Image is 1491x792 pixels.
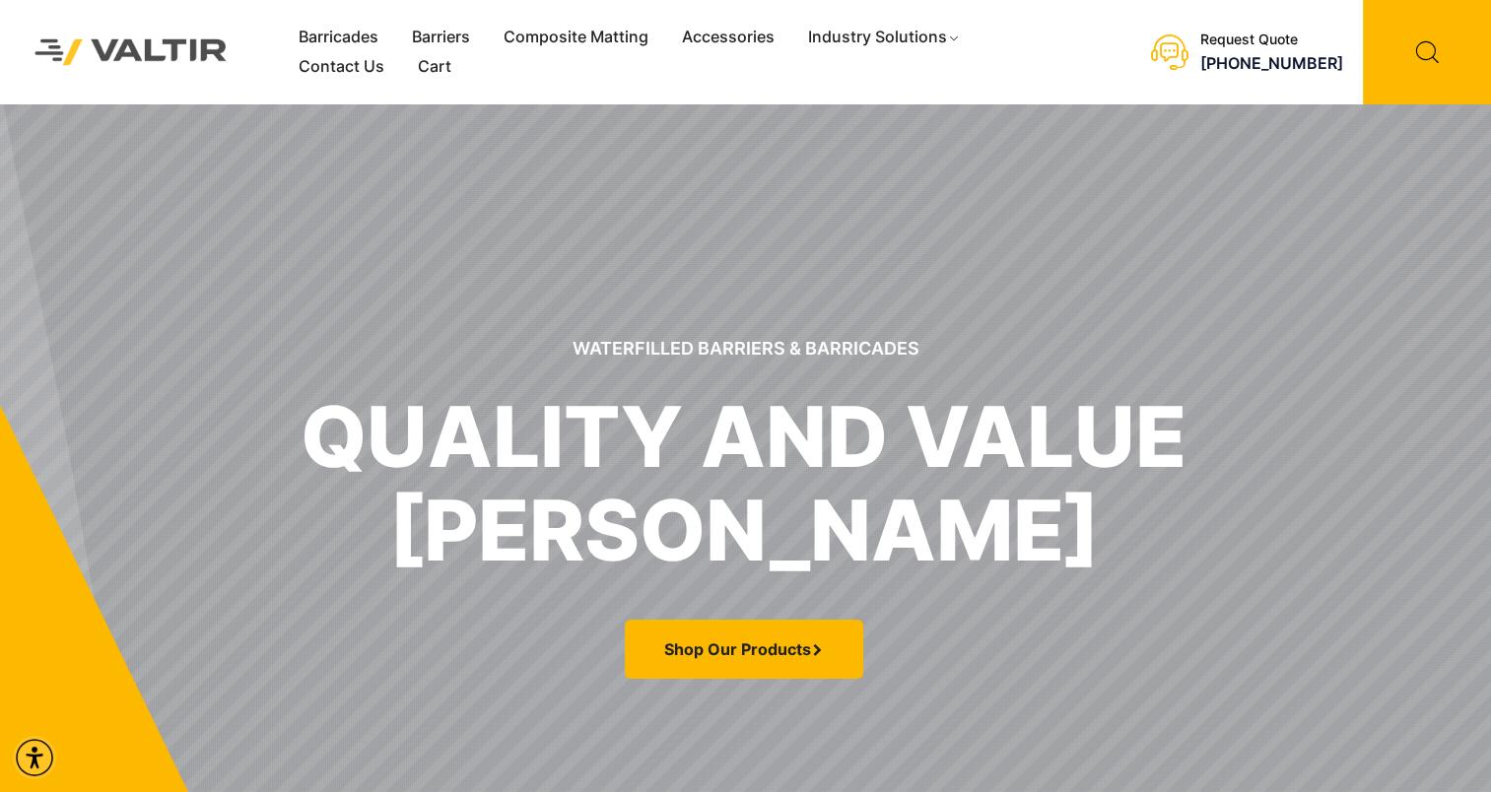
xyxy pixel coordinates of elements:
[395,23,487,52] a: Barriers
[665,23,791,52] a: Accessories
[791,23,978,52] a: Industry Solutions
[625,620,863,679] a: Shop Our Products
[573,336,919,361] sr7-txt: Waterfilled Barriers & Barricades
[13,736,56,779] div: Accessibility Menu
[1200,53,1343,73] a: call (888) 496-3625
[15,19,247,85] img: Valtir Rentals
[487,23,665,52] a: Composite Matting
[301,390,1186,577] h1: quality and value [PERSON_NAME]
[282,23,395,52] a: Barricades
[401,52,468,82] a: Cart
[282,52,401,82] a: Contact Us
[1200,32,1343,48] div: Request Quote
